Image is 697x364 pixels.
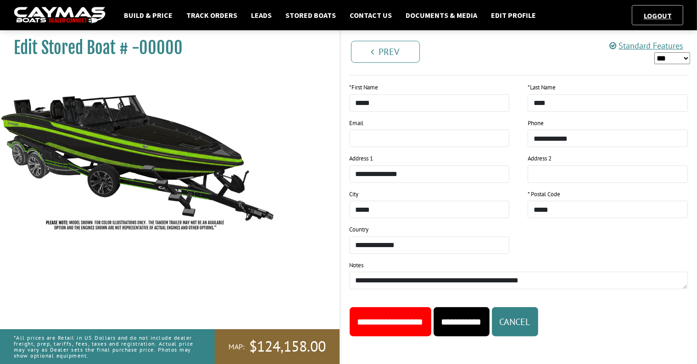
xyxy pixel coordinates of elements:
a: MAP:$124,158.00 [215,329,340,364]
label: Address 1 [350,154,374,163]
a: Leads [246,9,276,21]
a: Track Orders [182,9,242,21]
label: Notes [350,261,364,270]
label: Address 2 [528,154,552,163]
label: Last Name [528,83,556,92]
label: Email [350,119,364,128]
a: Build & Price [119,9,177,21]
a: Logout [639,11,676,20]
a: Contact Us [345,9,396,21]
a: Documents & Media [401,9,482,21]
label: First Name [350,83,379,92]
a: Prev [351,41,420,63]
button: Cancel [492,307,538,336]
label: Country [350,225,369,234]
label: Phone [528,119,544,128]
label: * Postal Code [528,190,560,199]
span: $124,158.00 [249,337,326,356]
a: Standard Features [609,40,683,51]
a: Edit Profile [486,9,541,21]
img: caymas-dealer-connect-2ed40d3bc7270c1d8d7ffb4b79bf05adc795679939227970def78ec6f6c03838.gif [14,7,106,24]
p: *All prices are Retail in US Dollars and do not include dealer freight, prep, tariffs, fees, taxe... [14,330,194,364]
a: Stored Boats [281,9,340,21]
span: MAP: [229,342,245,352]
h1: Edit Stored Boat # -00000 [14,38,317,58]
label: City [350,190,359,199]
